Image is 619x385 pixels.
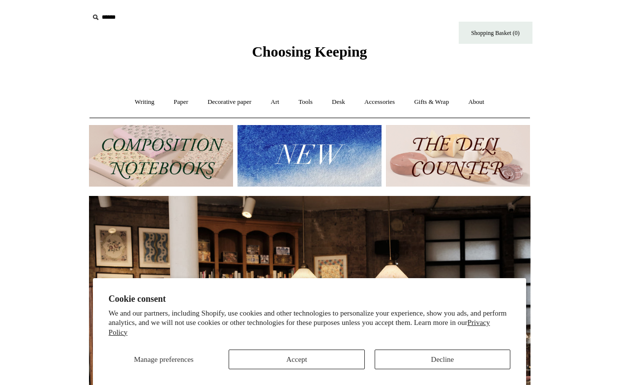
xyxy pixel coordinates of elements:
[237,125,382,187] img: New.jpg__PID:f73bdf93-380a-4a35-bcfe-7823039498e1
[109,294,510,304] h2: Cookie consent
[109,319,490,336] a: Privacy Policy
[89,125,233,187] img: 202302 Composition ledgers.jpg__PID:69722ee6-fa44-49dd-a067-31375e5d54ec
[252,43,367,60] span: Choosing Keeping
[109,309,510,338] p: We and our partners, including Shopify, use cookies and other technologies to personalize your ex...
[109,350,219,369] button: Manage preferences
[165,89,197,115] a: Paper
[355,89,404,115] a: Accessories
[252,51,367,58] a: Choosing Keeping
[134,355,193,363] span: Manage preferences
[262,89,288,115] a: Art
[386,125,530,187] img: The Deli Counter
[459,22,532,44] a: Shopping Basket (0)
[229,350,364,369] button: Accept
[375,350,510,369] button: Decline
[459,89,493,115] a: About
[199,89,260,115] a: Decorative paper
[290,89,322,115] a: Tools
[323,89,354,115] a: Desk
[405,89,458,115] a: Gifts & Wrap
[126,89,163,115] a: Writing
